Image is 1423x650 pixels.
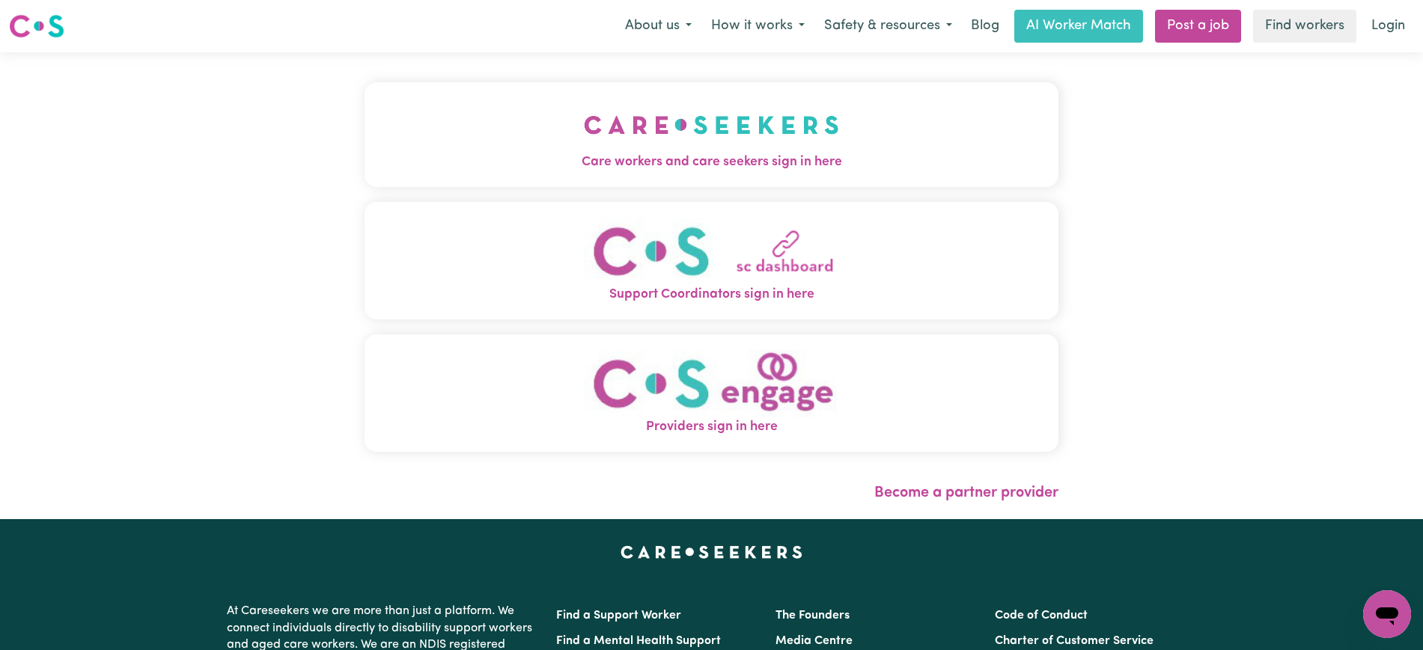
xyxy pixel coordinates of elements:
button: Support Coordinators sign in here [365,202,1058,319]
button: Care workers and care seekers sign in here [365,82,1058,187]
a: Careseekers logo [9,9,64,43]
a: Find a Support Worker [556,610,681,622]
iframe: Button to launch messaging window [1363,590,1411,638]
button: Providers sign in here [365,334,1058,452]
span: Providers sign in here [365,417,1058,437]
span: Care workers and care seekers sign in here [365,153,1058,172]
a: Media Centre [776,635,853,647]
a: Charter of Customer Service [995,635,1154,647]
button: About us [615,10,701,42]
a: Login [1362,10,1414,43]
a: Find workers [1253,10,1356,43]
a: Blog [962,10,1008,43]
img: Careseekers logo [9,13,64,40]
a: The Founders [776,610,850,622]
a: Careseekers home page [621,546,802,558]
span: Support Coordinators sign in here [365,285,1058,304]
button: How it works [701,10,814,42]
a: Code of Conduct [995,610,1088,622]
a: AI Worker Match [1014,10,1143,43]
a: Post a job [1155,10,1241,43]
button: Safety & resources [814,10,962,42]
a: Become a partner provider [874,485,1058,500]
